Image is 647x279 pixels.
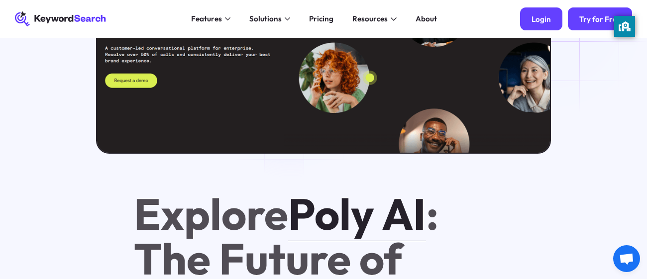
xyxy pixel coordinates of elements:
a: Try for Free [568,7,632,30]
div: Login [532,14,551,24]
a: About [410,11,442,26]
div: About [416,13,437,25]
div: Solutions [249,13,282,25]
div: Pricing [309,13,333,25]
a: Poly AI [288,186,426,241]
div: Resources [352,13,388,25]
a: Login [520,7,562,30]
div: Try for Free [579,14,621,24]
button: privacy banner [614,16,635,37]
a: Pricing [304,11,339,26]
div: Features [191,13,222,25]
div: Open chat [613,245,640,272]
